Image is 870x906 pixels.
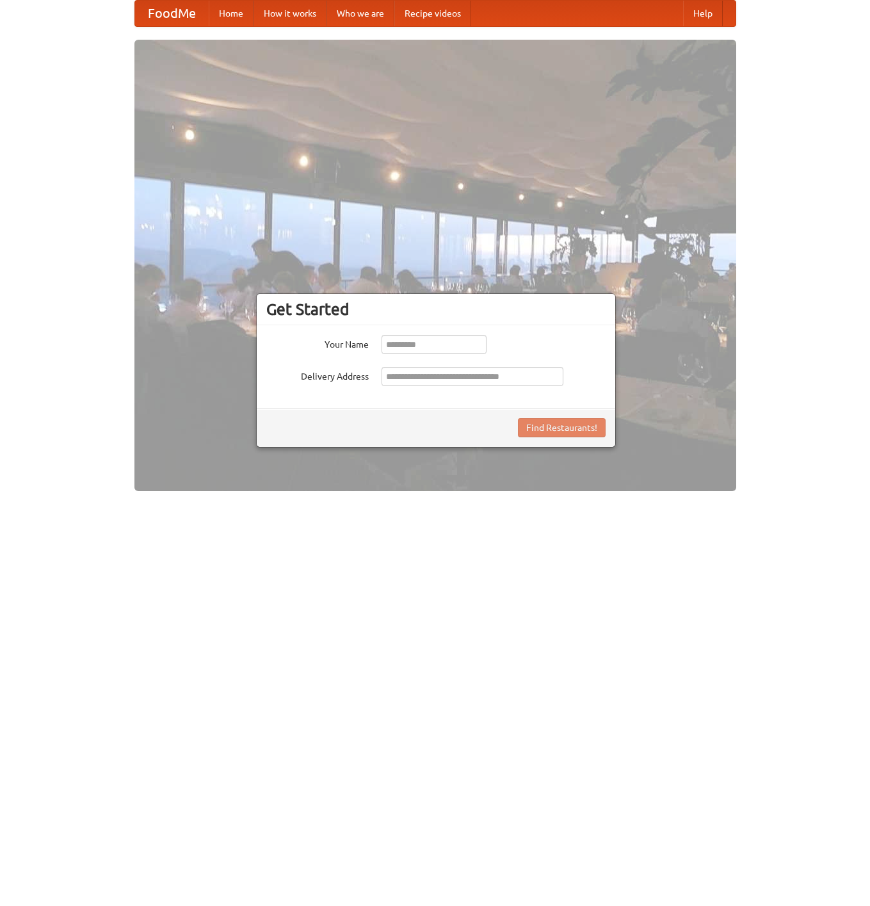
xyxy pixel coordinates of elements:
[135,1,209,26] a: FoodMe
[209,1,254,26] a: Home
[266,335,369,351] label: Your Name
[266,300,606,319] h3: Get Started
[326,1,394,26] a: Who we are
[518,418,606,437] button: Find Restaurants!
[683,1,723,26] a: Help
[254,1,326,26] a: How it works
[266,367,369,383] label: Delivery Address
[394,1,471,26] a: Recipe videos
